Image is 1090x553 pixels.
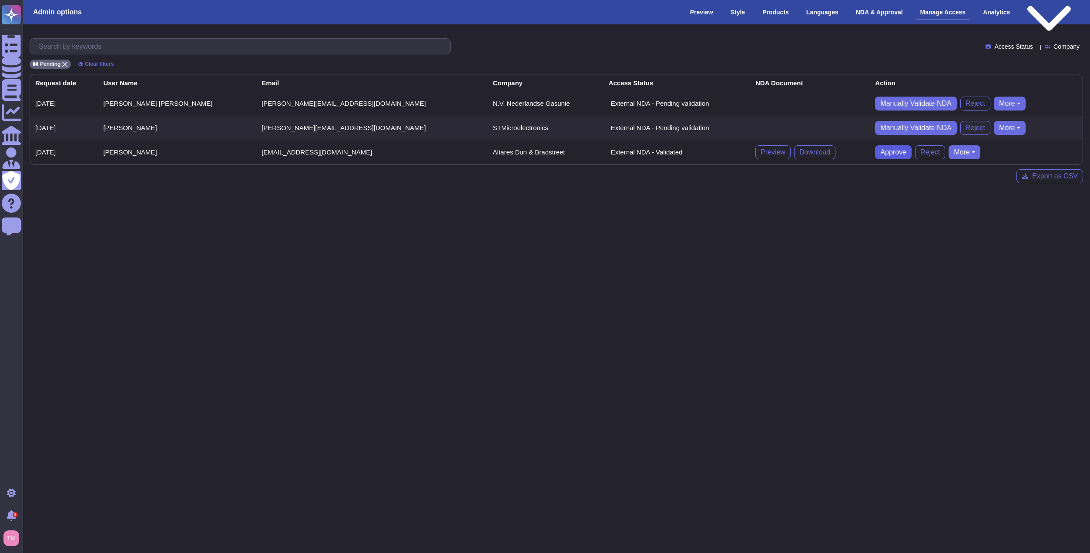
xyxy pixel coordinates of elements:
div: 8 [13,512,18,517]
td: [PERSON_NAME][EMAIL_ADDRESS][DOMAIN_NAME] [256,91,487,116]
p: External NDA - Pending validation [611,100,709,107]
td: Altares Dun & Bradstreet [488,140,604,164]
div: Languages [802,5,843,20]
button: Reject [960,121,990,135]
button: user [2,529,25,548]
button: More [949,145,980,159]
button: Approve [875,145,912,159]
div: Products [758,5,793,20]
th: Action [870,74,1083,91]
span: Download [799,149,830,156]
button: Download [794,145,835,159]
td: [PERSON_NAME] [PERSON_NAME] [98,91,256,116]
div: Analytics [979,5,1014,20]
span: Reject [966,100,985,107]
input: Search by keywords [34,39,450,54]
button: Export as CSV [1016,169,1083,183]
h3: Admin options [33,8,82,16]
th: Request date [30,74,98,91]
button: Manually Validate NDA [875,97,956,111]
td: STMicroelectronics [488,116,604,140]
span: Export as CSV [1032,173,1078,180]
img: user [3,530,19,546]
th: Access Status [604,74,750,91]
td: N.V. Nederlandse Gasunie [488,91,604,116]
td: [DATE] [30,140,98,164]
span: Clear filters [85,61,114,67]
div: Preview [686,5,718,20]
div: Style [726,5,749,20]
button: Reject [915,145,945,159]
span: Access Status [994,44,1033,50]
div: Manage Access [916,5,970,20]
th: User Name [98,74,256,91]
td: [EMAIL_ADDRESS][DOMAIN_NAME] [256,140,487,164]
td: [DATE] [30,91,98,116]
p: External NDA - Validated [611,149,683,155]
span: Manually Validate NDA [880,100,951,107]
td: [PERSON_NAME] [98,116,256,140]
button: More [994,121,1026,135]
span: Pending [40,61,60,67]
th: Company [488,74,604,91]
span: Preview [761,149,785,156]
span: Company [1053,44,1080,50]
button: Reject [960,97,990,111]
th: NDA Document [750,74,870,91]
button: More [994,97,1026,111]
span: Approve [880,149,906,156]
td: [DATE] [30,116,98,140]
td: [PERSON_NAME] [98,140,256,164]
button: Preview [755,145,791,159]
p: External NDA - Pending validation [611,124,709,131]
span: Reject [920,149,940,156]
span: Manually Validate NDA [880,124,951,131]
div: NDA & Approval [852,5,907,20]
td: [PERSON_NAME][EMAIL_ADDRESS][DOMAIN_NAME] [256,116,487,140]
span: Reject [966,124,985,131]
th: Email [256,74,487,91]
button: Manually Validate NDA [875,121,956,135]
